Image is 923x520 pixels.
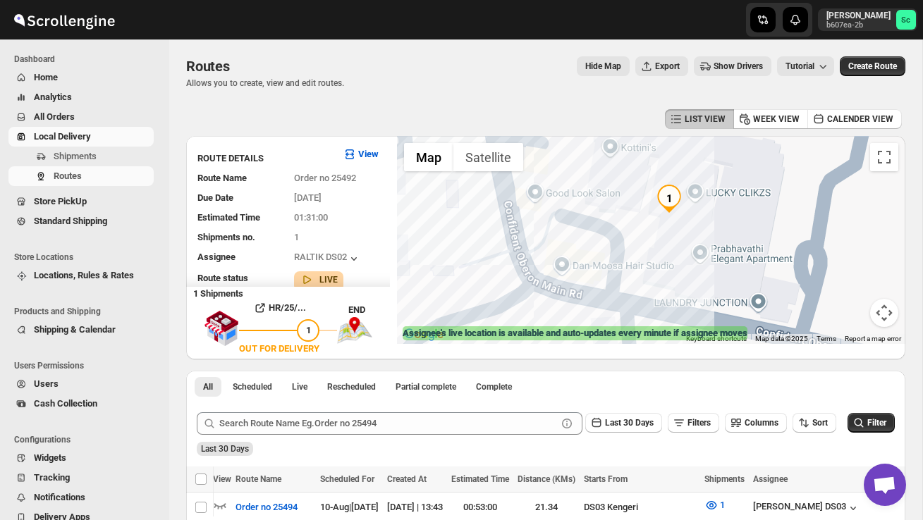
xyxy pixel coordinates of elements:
[753,474,788,484] span: Assignee
[348,303,390,317] div: END
[14,360,159,371] span: Users Permissions
[605,418,654,428] span: Last 30 Days
[269,302,306,313] b: HR/25/...
[403,326,747,340] label: Assignee's live location is available and auto-updates every minute if assignee moves
[197,212,260,223] span: Estimated Time
[8,448,154,468] button: Widgets
[219,412,557,435] input: Search Route Name Eg.Order no 25494
[337,317,372,344] img: trip_end.png
[8,320,154,340] button: Shipping & Calendar
[34,472,70,483] span: Tracking
[848,61,897,72] span: Create Route
[387,500,443,514] div: [DATE] | 13:43
[34,131,91,142] span: Local Delivery
[34,378,59,389] span: Users
[300,273,338,287] button: LIVE
[294,252,361,266] button: RALTIK DS02
[714,61,763,72] span: Show Drivers
[818,8,917,31] button: User menu
[294,173,356,183] span: Order no 25492
[585,413,662,433] button: Last 30 Days
[867,418,886,428] span: Filter
[233,381,272,392] span: Scheduled
[733,109,808,129] button: WEEK VIEW
[203,381,213,392] span: All
[694,56,771,76] button: Show Drivers
[8,68,154,87] button: Home
[197,192,233,203] span: Due Date
[387,474,427,484] span: Created At
[34,324,116,335] span: Shipping & Calendar
[8,147,154,166] button: Shipments
[453,143,523,171] button: Show satellite imagery
[197,273,248,283] span: Route status
[755,335,808,342] span: Map data ©2025
[704,474,745,484] span: Shipments
[186,58,230,75] span: Routes
[826,21,891,30] p: b607ea-2b
[864,464,906,506] a: Open chat
[294,232,299,242] span: 1
[34,452,66,463] span: Widgets
[793,413,836,433] button: Sort
[8,87,154,107] button: Analytics
[227,496,306,519] button: Order no 25494
[236,500,298,514] span: Order no 25494
[8,374,154,394] button: Users
[451,500,509,514] div: 00:53:00
[186,78,344,89] p: Allows you to create, view and edit routes.
[34,492,85,502] span: Notifications
[8,266,154,285] button: Locations, Rules & Rates
[34,216,107,226] span: Standard Shipping
[404,143,453,171] button: Show street map
[197,252,236,262] span: Assignee
[577,56,630,76] button: Map action label
[584,474,628,484] span: Starts From
[34,111,75,122] span: All Orders
[204,301,239,356] img: shop.svg
[687,418,711,428] span: Filters
[902,16,911,25] text: Sc
[334,143,387,166] button: View
[777,56,834,76] button: Tutorial
[197,173,247,183] span: Route Name
[14,54,159,65] span: Dashboard
[34,196,87,206] span: Store PickUp
[518,500,575,514] div: 21.34
[845,335,901,342] a: Report a map error
[213,474,231,484] span: View
[786,61,814,71] span: Tutorial
[655,61,680,72] span: Export
[720,500,725,510] span: 1
[685,113,726,125] span: LIST VIEW
[584,500,696,514] div: DS03 Kengeri
[358,149,379,159] b: View
[812,418,828,428] span: Sort
[292,381,307,392] span: Live
[195,377,221,397] button: All routes
[696,494,733,516] button: 1
[401,326,447,344] a: Open this area in Google Maps (opens a new window)
[8,166,154,186] button: Routes
[239,297,319,319] button: HR/25/...
[294,212,328,223] span: 01:31:00
[306,325,311,335] span: 1
[848,413,895,433] button: Filter
[14,306,159,317] span: Products and Shipping
[401,326,447,344] img: Google
[753,113,800,125] span: WEEK VIEW
[827,113,893,125] span: CALENDER VIEW
[817,335,836,342] a: Terms
[518,474,575,484] span: Distance (KMs)
[236,474,281,484] span: Route Name
[320,502,379,512] span: 10-Aug | [DATE]
[54,151,97,161] span: Shipments
[320,474,374,484] span: Scheduled For
[8,394,154,414] button: Cash Collection
[745,418,778,428] span: Columns
[896,10,916,30] span: Sanjay chetri
[34,270,134,280] span: Locations, Rules & Rates
[396,381,456,392] span: Partial complete
[807,109,902,129] button: CALENDER VIEW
